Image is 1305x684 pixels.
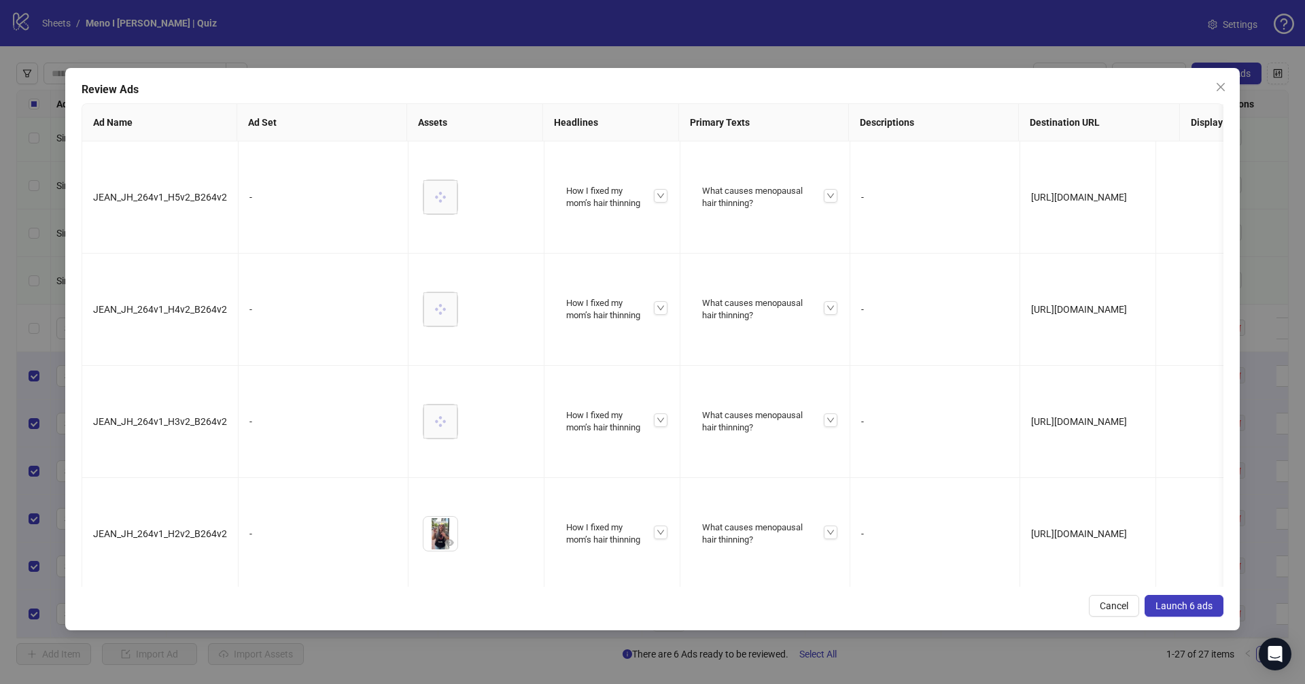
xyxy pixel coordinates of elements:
span: down [826,416,835,424]
span: eye [445,538,454,547]
button: Close [1210,76,1232,98]
span: [URL][DOMAIN_NAME] [1031,528,1127,539]
span: down [826,192,835,200]
span: JEAN_JH_264v1_H2v2_B264v2 [93,528,227,539]
div: Open Intercom Messenger [1259,638,1291,670]
div: - [249,526,397,541]
span: down [657,304,665,312]
span: - [861,416,864,427]
th: Assets [407,104,543,141]
th: Primary Texts [679,104,849,141]
th: Destination URL [1019,104,1180,141]
span: - [861,192,864,203]
div: What causes menopausal hair thinning? [697,179,833,215]
th: Ad Name [82,104,237,141]
span: down [657,528,665,536]
span: down [826,304,835,312]
span: close [1215,82,1226,92]
button: Preview [441,534,457,551]
th: Ad Set [237,104,407,141]
div: How I fixed my mom’s hair thinning [561,404,663,439]
div: - [249,302,397,317]
div: Review Ads [82,82,1223,98]
div: How I fixed my mom’s hair thinning [561,516,663,551]
div: - [249,414,397,429]
button: Cancel [1089,595,1139,617]
span: [URL][DOMAIN_NAME] [1031,304,1127,315]
div: What causes menopausal hair thinning? [697,516,833,551]
span: JEAN_JH_264v1_H4v2_B264v2 [93,304,227,315]
button: Launch 6 ads [1145,595,1223,617]
span: down [657,416,665,424]
th: Headlines [543,104,679,141]
th: Descriptions [849,104,1019,141]
span: JEAN_JH_264v1_H3v2_B264v2 [93,416,227,427]
div: What causes menopausal hair thinning? [697,404,833,439]
div: What causes menopausal hair thinning? [697,292,833,327]
div: - [249,190,397,205]
img: Asset 1 [423,517,457,551]
div: How I fixed my mom’s hair thinning [561,292,663,327]
span: down [826,528,835,536]
span: [URL][DOMAIN_NAME] [1031,416,1127,427]
span: down [657,192,665,200]
span: [URL][DOMAIN_NAME] [1031,192,1127,203]
span: Cancel [1100,600,1128,611]
div: How I fixed my mom’s hair thinning [561,179,663,215]
span: JEAN_JH_264v1_H5v2_B264v2 [93,192,227,203]
span: - [861,304,864,315]
span: Launch 6 ads [1155,600,1213,611]
span: - [861,528,864,539]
